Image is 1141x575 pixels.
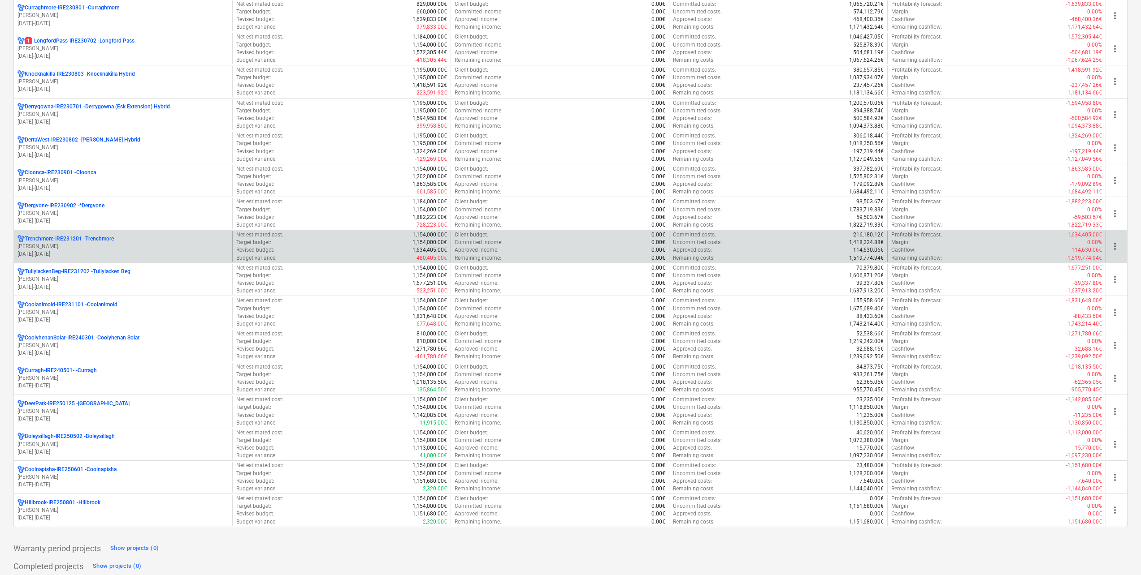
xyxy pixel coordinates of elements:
p: 500,584.92€ [853,115,884,122]
p: Approved income : [455,148,499,155]
p: 0.00€ [651,148,665,155]
p: [PERSON_NAME] [17,374,229,382]
p: Cashflow : [891,16,915,23]
p: Profitability forecast : [891,33,942,41]
div: Project has multi currencies enabled [17,235,25,243]
div: Curraghmore-IRE230801 -Curraghmore[PERSON_NAME][DATE]-[DATE] [17,4,229,27]
span: more_vert [1110,340,1120,351]
p: TullylackenBeg-IRE231202 - Tullylacken Beg [25,268,130,275]
iframe: Chat Widget [1096,532,1141,575]
p: 1,418,591.92€ [412,82,447,89]
div: DerraWest-IRE230802 -[PERSON_NAME] Hybrid[PERSON_NAME][DATE]-[DATE] [17,136,229,159]
p: Uncommitted costs : [673,8,722,16]
p: 0.00€ [651,115,665,122]
p: [PERSON_NAME] [17,243,229,250]
p: Margin : [891,8,910,16]
span: more_vert [1110,208,1120,219]
p: [PERSON_NAME] [17,177,229,185]
p: 1,037,934.07€ [849,74,884,82]
p: -500,584.92€ [1070,115,1102,122]
p: CoolyhenanSolar-IRE240301 - Coolyhenan Solar [25,334,139,342]
p: Client budget : [455,33,488,41]
p: 0.00% [1087,8,1102,16]
p: [DATE] - [DATE] [17,448,229,456]
p: 1,154,000.00€ [412,41,447,49]
div: Dergvone-IRE230902 -*Dergvone[PERSON_NAME][DATE]-[DATE] [17,202,229,225]
p: Approved income : [455,115,499,122]
p: Remaining cashflow : [891,122,942,130]
p: -1,127,049.56€ [1066,155,1102,163]
p: 1,324,269.00€ [412,148,447,155]
span: more_vert [1110,76,1120,87]
p: -1,684,492.11€ [1066,188,1102,196]
span: more_vert [1110,472,1120,483]
span: more_vert [1110,439,1120,450]
p: Committed costs : [673,165,716,173]
p: 0.00€ [651,0,665,8]
p: Approved costs : [673,82,712,89]
p: 1,200,570.06€ [849,99,884,107]
span: more_vert [1110,175,1120,186]
p: 0.00€ [651,180,665,188]
div: Project has multi currencies enabled [17,301,25,309]
p: Client budget : [455,198,488,206]
div: Trenchmore-IRE231201 -Trenchmore[PERSON_NAME][DATE]-[DATE] [17,235,229,258]
p: [DATE] - [DATE] [17,20,229,27]
p: Curragh-IRE240501- - Curragh [25,367,97,374]
p: Profitability forecast : [891,132,942,140]
p: 0.00% [1087,107,1102,115]
p: Remaining costs : [673,56,715,64]
p: Uncommitted costs : [673,41,722,49]
span: more_vert [1110,307,1120,318]
p: Approved income : [455,16,499,23]
p: 1,594,958.80€ [412,115,447,122]
p: Profitability forecast : [891,0,942,8]
p: Approved costs : [673,49,712,56]
div: Project has multi currencies enabled [17,37,25,45]
p: 504,681.19€ [853,49,884,56]
p: 1,684,492.11€ [849,188,884,196]
p: Remaining costs : [673,23,715,31]
p: [DATE] - [DATE] [17,415,229,423]
p: Coolanimoid-IRE231101 - Coolanimoid [25,301,117,309]
p: Remaining cashflow : [891,56,942,64]
p: 1,154,000.00€ [412,165,447,173]
p: [DATE] - [DATE] [17,349,229,357]
p: 98,503.67€ [856,198,884,206]
p: Remaining income : [455,23,501,31]
p: Net estimated cost : [236,0,283,8]
p: 0.00€ [651,74,665,82]
p: Uncommitted costs : [673,74,722,82]
p: Remaining cashflow : [891,89,942,97]
p: [DATE] - [DATE] [17,316,229,324]
p: 1,065,720.21€ [849,0,884,8]
p: -504,681.19€ [1070,49,1102,56]
p: Committed costs : [673,99,716,107]
p: 0.00€ [651,8,665,16]
p: 0.00% [1087,41,1102,49]
p: [PERSON_NAME] [17,144,229,151]
p: Committed income : [455,173,503,180]
p: -179,092.89€ [1070,180,1102,188]
p: [DATE] - [DATE] [17,151,229,159]
p: -1,171,432.64€ [1066,23,1102,31]
p: [PERSON_NAME] [17,45,229,52]
p: 0.00€ [651,198,665,206]
p: 0.00€ [651,66,665,74]
p: Committed costs : [673,198,716,206]
div: Show projects (0) [93,561,141,571]
p: 0.00€ [651,49,665,56]
p: Client budget : [455,0,488,8]
p: DeerPark-IRE250125 - [GEOGRAPHIC_DATA] [25,400,130,408]
p: -1,594,958.80€ [1066,99,1102,107]
p: Approved costs : [673,16,712,23]
p: -468,400.36€ [1070,16,1102,23]
p: [PERSON_NAME] [17,12,229,19]
p: 0.00€ [651,56,665,64]
p: 1,195,000.00€ [412,132,447,140]
p: [PERSON_NAME] [17,473,229,481]
p: Uncommitted costs : [673,140,722,147]
p: -399,958.80€ [415,122,447,130]
p: Approved costs : [673,180,712,188]
p: Cashflow : [891,148,915,155]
